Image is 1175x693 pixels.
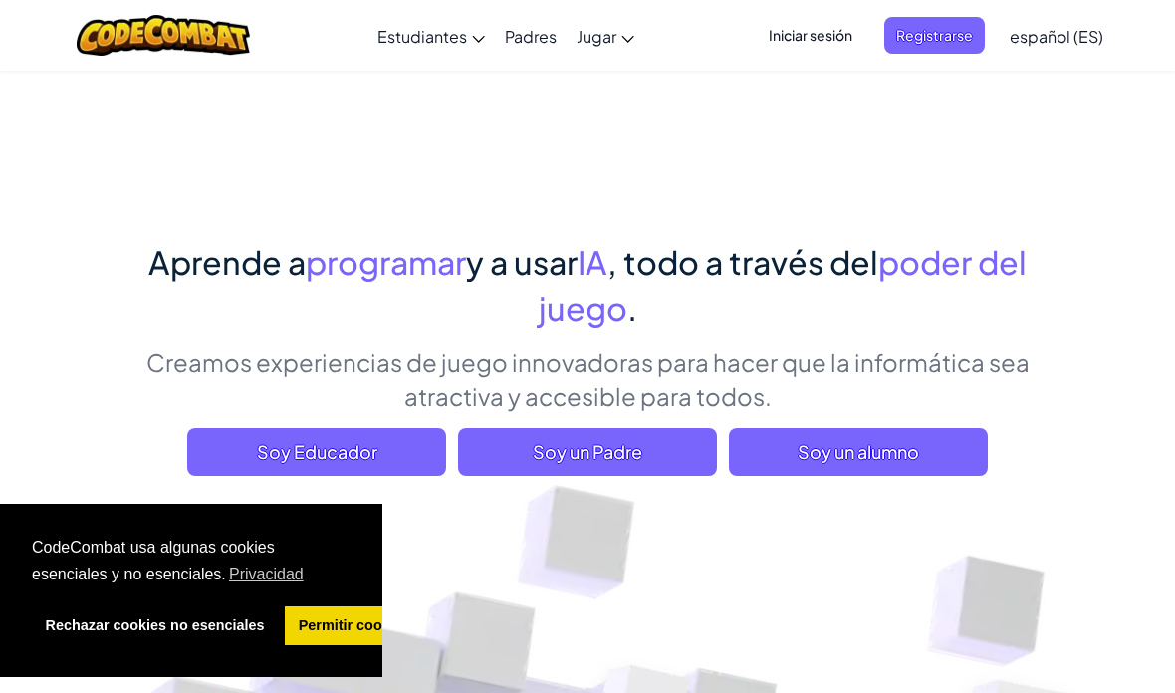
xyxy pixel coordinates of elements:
[757,17,864,54] button: Iniciar sesión
[729,428,988,476] button: Soy un alumno
[466,242,578,282] span: y a usar
[148,242,306,282] span: Aprende a
[607,242,878,282] span: , todo a través del
[627,288,637,328] span: .
[367,9,495,63] a: Estudiantes
[1010,26,1103,47] span: español (ES)
[32,606,278,646] a: deny cookies
[567,9,644,63] a: Jugar
[306,242,466,282] span: programar
[1000,9,1113,63] a: español (ES)
[377,26,467,47] span: Estudiantes
[32,536,351,589] span: CodeCombat usa algunas cookies esenciales y no esenciales.
[226,560,307,589] a: learn more about cookies
[884,17,985,54] button: Registrarse
[577,26,616,47] span: Jugar
[285,606,423,646] a: allow cookies
[119,346,1056,413] p: Creamos experiencias de juego innovadoras para hacer que la informática sea atractiva y accesible...
[495,9,567,63] a: Padres
[77,15,251,56] img: CodeCombat logo
[578,242,607,282] span: IA
[458,428,717,476] a: Soy un Padre
[187,428,446,476] a: Soy Educador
